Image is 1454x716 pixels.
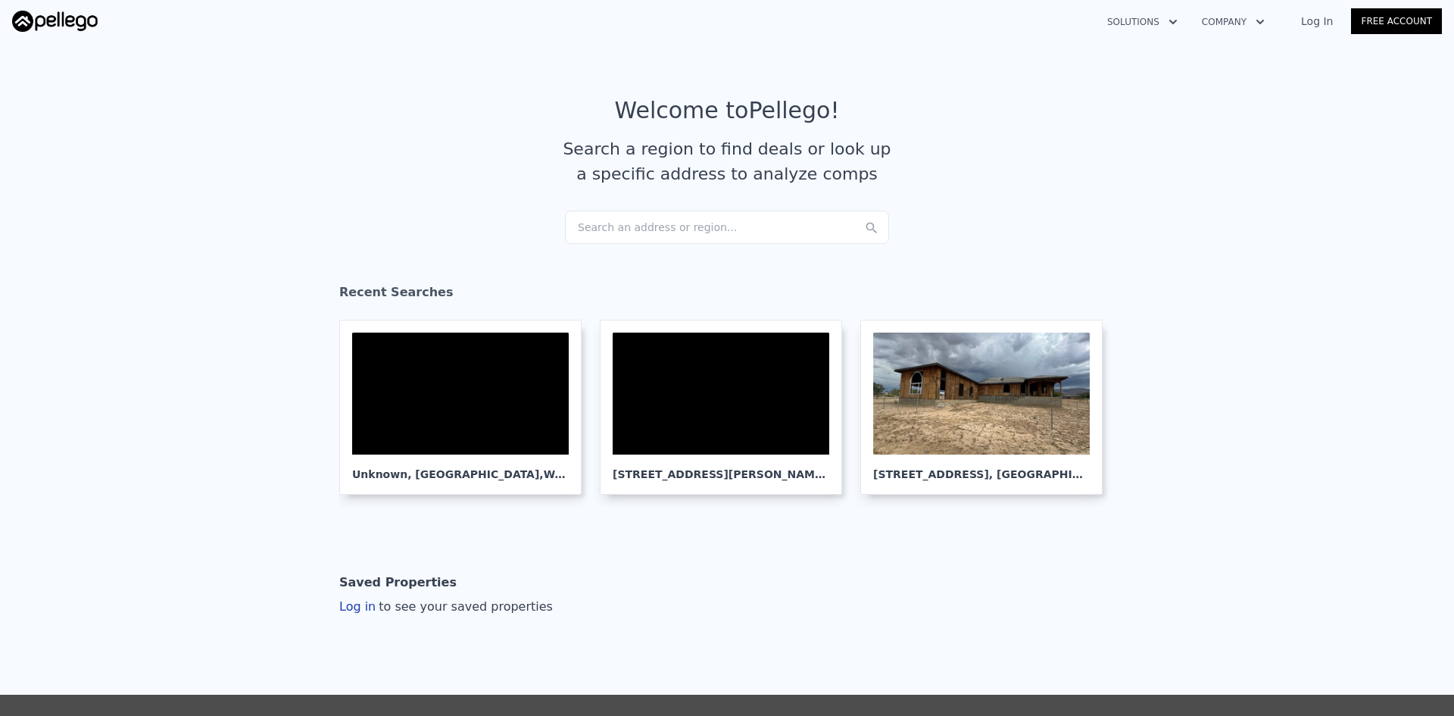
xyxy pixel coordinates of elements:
a: Log In [1283,14,1351,29]
a: [STREET_ADDRESS], [GEOGRAPHIC_DATA] [860,320,1115,495]
div: Mapa [613,333,829,455]
button: Company [1190,8,1277,36]
div: Mapa [352,333,569,455]
span: , WA 98277 [539,468,604,480]
div: Recent Searches [339,271,1115,320]
img: Pellego [12,11,98,32]
div: Search a region to find deals or look up a specific address to analyze comps [557,136,897,186]
a: Free Account [1351,8,1442,34]
div: Welcome to Pellego ! [615,97,840,124]
div: Log in [339,598,553,616]
div: Saved Properties [339,567,457,598]
div: Main Display [352,333,569,455]
a: Mapa [STREET_ADDRESS][PERSON_NAME], Sanger [600,320,854,495]
div: [STREET_ADDRESS][PERSON_NAME] , Sanger [613,455,829,482]
div: Main Display [613,333,829,455]
span: to see your saved properties [376,599,553,614]
button: Solutions [1095,8,1190,36]
div: [STREET_ADDRESS] , [GEOGRAPHIC_DATA] [873,455,1090,482]
div: Search an address or region... [565,211,889,244]
a: Mapa Unknown, [GEOGRAPHIC_DATA],WA 98277 [339,320,594,495]
div: Unknown , [GEOGRAPHIC_DATA] [352,455,569,482]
